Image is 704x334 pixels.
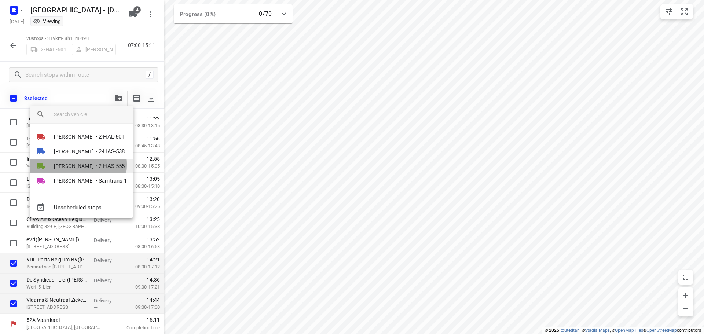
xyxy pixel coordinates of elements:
[30,200,133,215] div: Unscheduled stops
[54,203,127,212] span: Unscheduled stops
[99,147,125,156] span: 2-HAS-538
[99,177,127,185] span: Samtrans 1
[54,133,94,140] span: [PERSON_NAME]
[95,162,97,170] span: •
[95,132,97,141] span: •
[30,106,54,123] div: Search
[95,176,97,185] span: •
[99,162,125,170] span: 2-HAS-555
[54,177,94,184] span: [PERSON_NAME]
[95,147,97,156] span: •
[54,148,94,155] span: [PERSON_NAME]
[54,109,127,120] input: search vehicle
[54,162,94,170] span: [PERSON_NAME]
[99,133,124,141] span: 2-HAL-601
